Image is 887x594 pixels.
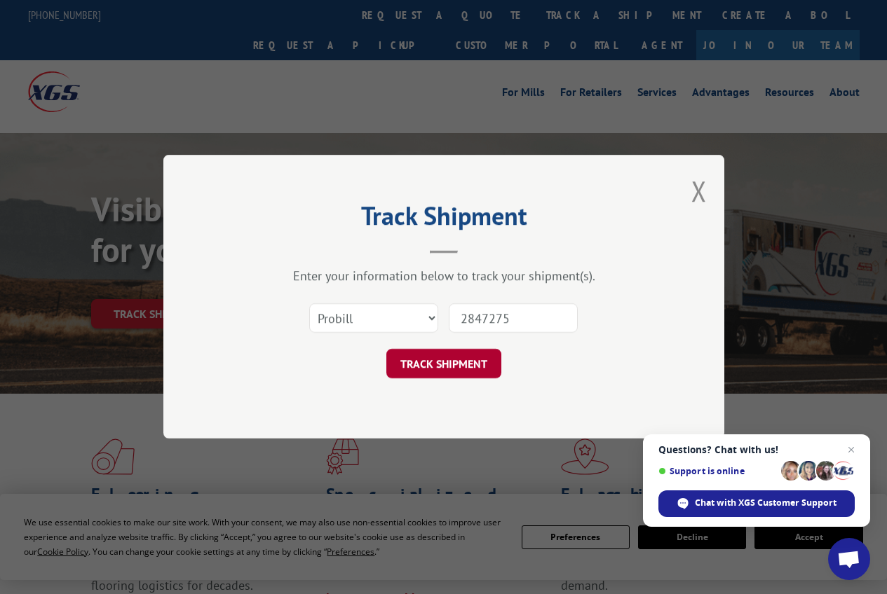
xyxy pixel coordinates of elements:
[233,268,654,284] div: Enter your information below to track your shipment(s).
[691,172,707,209] button: Close modal
[658,490,855,517] div: Chat with XGS Customer Support
[233,206,654,233] h2: Track Shipment
[449,304,578,333] input: Number(s)
[843,441,860,458] span: Close chat
[828,538,870,580] div: Open chat
[386,350,501,379] button: TRACK SHIPMENT
[658,444,855,455] span: Questions? Chat with us!
[658,466,776,476] span: Support is online
[695,497,837,509] span: Chat with XGS Customer Support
